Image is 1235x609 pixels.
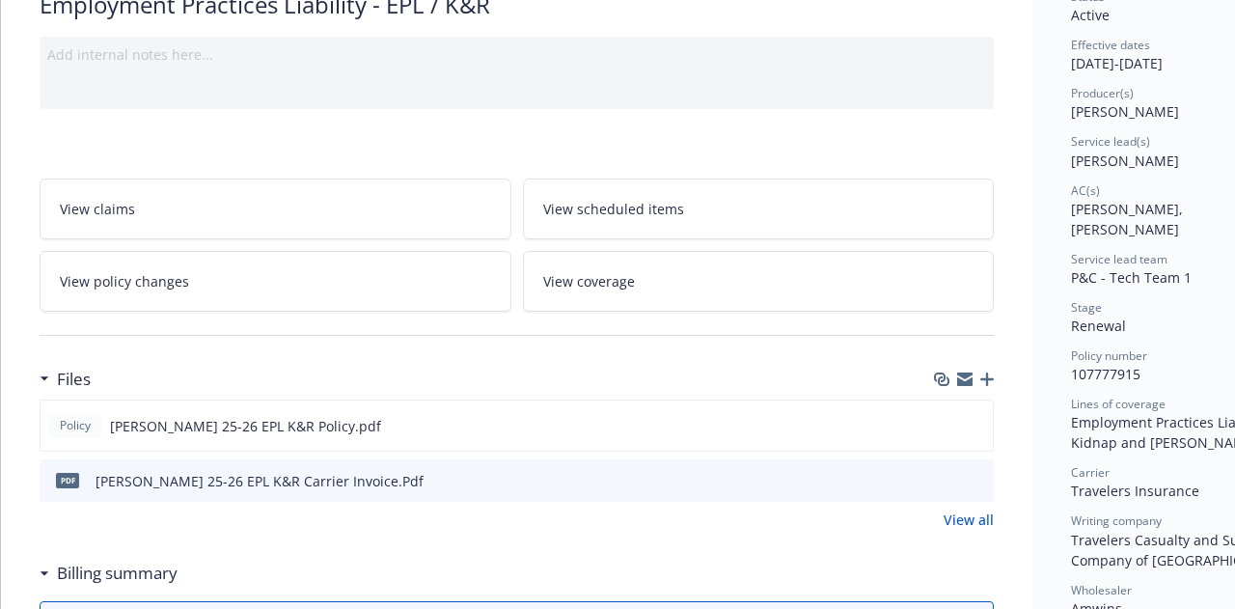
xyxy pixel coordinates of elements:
span: [PERSON_NAME] 25-26 EPL K&R Policy.pdf [110,416,381,436]
span: Carrier [1071,464,1110,481]
div: [PERSON_NAME] 25-26 EPL K&R Carrier Invoice.Pdf [96,471,424,491]
span: 107777915 [1071,365,1140,383]
span: View policy changes [60,271,189,291]
div: Files [40,367,91,392]
a: View claims [40,179,511,239]
span: AC(s) [1071,182,1100,199]
span: Travelers Insurance [1071,482,1199,500]
a: View coverage [523,251,995,312]
span: [PERSON_NAME] [1071,152,1179,170]
span: View coverage [543,271,635,291]
span: View scheduled items [543,199,684,219]
span: P&C - Tech Team 1 [1071,268,1192,287]
a: View scheduled items [523,179,995,239]
button: preview file [968,416,985,436]
span: Pdf [56,473,79,487]
span: Writing company [1071,512,1162,529]
span: View claims [60,199,135,219]
h3: Billing summary [57,561,178,586]
span: Producer(s) [1071,85,1134,101]
a: View all [944,510,994,530]
span: Renewal [1071,317,1126,335]
div: Add internal notes here... [47,44,986,65]
button: download file [938,471,953,491]
span: Active [1071,6,1110,24]
span: Lines of coverage [1071,396,1166,412]
span: Wholesaler [1071,582,1132,598]
span: Service lead team [1071,251,1167,267]
span: Policy [56,417,95,434]
span: Stage [1071,299,1102,316]
a: View policy changes [40,251,511,312]
div: Billing summary [40,561,178,586]
span: Service lead(s) [1071,133,1150,150]
span: Effective dates [1071,37,1150,53]
span: Policy number [1071,347,1147,364]
h3: Files [57,367,91,392]
button: preview file [969,471,986,491]
span: [PERSON_NAME] [1071,102,1179,121]
button: download file [937,416,952,436]
span: [PERSON_NAME], [PERSON_NAME] [1071,200,1187,238]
